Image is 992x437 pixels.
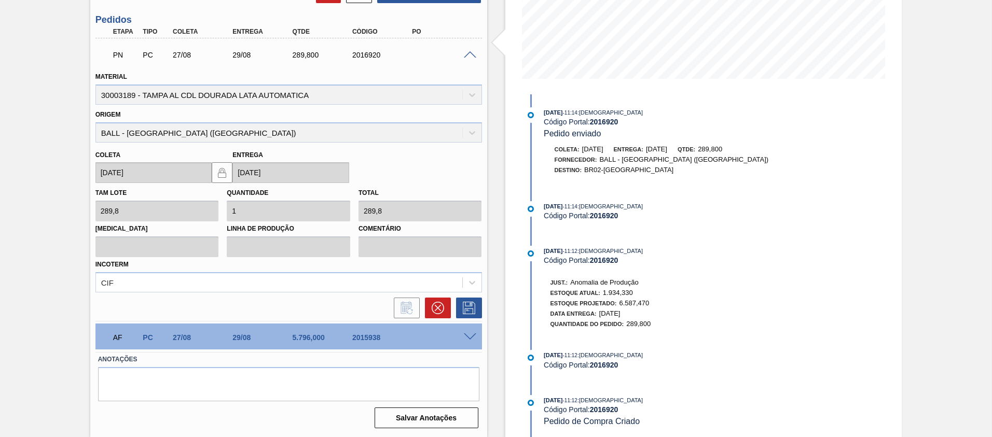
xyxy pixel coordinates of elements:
[528,250,534,257] img: atual
[555,146,580,152] span: Coleta:
[528,206,534,212] img: atual
[420,298,451,318] div: Cancelar pedido
[170,28,237,35] div: Coleta
[544,118,790,126] div: Código Portal:
[111,44,142,66] div: Pedido em Negociação
[113,51,139,59] p: PN
[359,189,379,196] label: Total
[101,278,114,287] div: CIF
[555,157,597,163] span: Fornecedor:
[212,162,232,183] button: locked
[544,405,790,414] div: Código Portal:
[577,203,643,209] span: : [DEMOGRAPHIC_DATA]
[590,256,618,264] strong: 2016920
[563,248,577,254] span: - 11:12
[614,146,643,152] span: Entrega:
[113,333,139,342] p: AF
[577,248,643,254] span: : [DEMOGRAPHIC_DATA]
[290,51,357,59] div: 289,800
[111,326,142,349] div: Aguardando Faturamento
[95,221,219,236] label: [MEDICAL_DATA]
[544,109,562,116] span: [DATE]
[230,333,297,342] div: 29/08/2025
[577,352,643,358] span: : [DEMOGRAPHIC_DATA]
[95,73,127,80] label: Material
[95,15,482,25] h3: Pedidos
[170,333,237,342] div: 27/08/2025
[528,355,534,361] img: atual
[350,28,417,35] div: Código
[698,145,722,153] span: 289,800
[678,146,695,152] span: Qtde:
[111,28,142,35] div: Etapa
[528,400,534,406] img: atual
[582,145,603,153] span: [DATE]
[544,256,790,264] div: Código Portal:
[563,353,577,358] span: - 11:12
[590,405,618,414] strong: 2016920
[95,151,120,159] label: Coleta
[232,162,349,183] input: dd/mm/yyyy
[619,299,649,307] span: 6.587,470
[544,129,601,138] span: Pedido enviado
[216,166,228,179] img: locked
[170,51,237,59] div: 27/08/2025
[590,118,618,126] strong: 2016920
[544,248,562,254] span: [DATE]
[550,311,597,317] span: Data Entrega:
[140,28,171,35] div: Tipo
[140,333,171,342] div: Pedido de Compra
[544,203,562,209] span: [DATE]
[590,361,618,369] strong: 2016920
[230,28,297,35] div: Entrega
[563,110,577,116] span: - 11:14
[528,112,534,118] img: atual
[584,166,673,174] span: BR02-[GEOGRAPHIC_DATA]
[95,189,127,196] label: Tam lote
[95,111,121,118] label: Origem
[227,189,268,196] label: Quantidade
[599,309,621,317] span: [DATE]
[563,398,577,403] span: - 11:12
[95,162,212,183] input: dd/mm/yyyy
[375,407,478,428] button: Salvar Anotações
[98,352,479,367] label: Anotações
[603,289,633,297] span: 1.934,330
[563,204,577,209] span: - 11:14
[577,109,643,116] span: : [DEMOGRAPHIC_DATA]
[227,221,350,236] label: Linha de Produção
[550,321,624,327] span: Quantidade do Pedido:
[550,279,568,286] span: Just.:
[290,333,357,342] div: 5.796,000
[544,397,562,403] span: [DATE]
[646,145,667,153] span: [DATE]
[550,290,600,296] span: Estoque Atual:
[577,397,643,403] span: : [DEMOGRAPHIC_DATA]
[590,212,618,220] strong: 2016920
[350,51,417,59] div: 2016920
[544,212,790,220] div: Código Portal:
[409,28,476,35] div: PO
[555,167,582,173] span: Destino:
[350,333,417,342] div: 2015938
[290,28,357,35] div: Qtde
[95,261,129,268] label: Incoterm
[626,320,651,328] span: 289,800
[389,298,420,318] div: Informar alteração no pedido
[544,417,640,426] span: Pedido de Compra Criado
[599,156,768,163] span: BALL - [GEOGRAPHIC_DATA] ([GEOGRAPHIC_DATA])
[570,278,639,286] span: Anomalia de Produção
[544,352,562,358] span: [DATE]
[544,361,790,369] div: Código Portal:
[230,51,297,59] div: 29/08/2025
[232,151,263,159] label: Entrega
[140,51,171,59] div: Pedido de Compra
[550,300,617,306] span: Estoque Projetado:
[359,221,482,236] label: Comentário
[451,298,482,318] div: Salvar Pedido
